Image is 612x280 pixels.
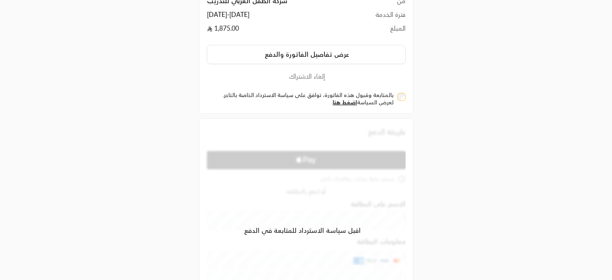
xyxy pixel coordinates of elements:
[207,45,406,64] button: عرض تفاصيل الفاتورة والدفع
[211,92,394,106] label: بالمتابعة وقبول هذه الفاتورة، توافق على سياسة الاسترداد الخاصة بالتاجر. لعرض السياسة .
[333,99,357,106] a: اضغط هنا
[351,10,405,24] td: فترة الخدمة
[244,226,361,235] span: اقبل سياسة الاسترداد للمتابعة في الدفع
[207,24,352,38] td: 1,875.00
[351,24,405,38] td: المبلغ
[207,10,352,24] td: [DATE] - [DATE]
[207,71,406,81] button: إلغاء الاشتراك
